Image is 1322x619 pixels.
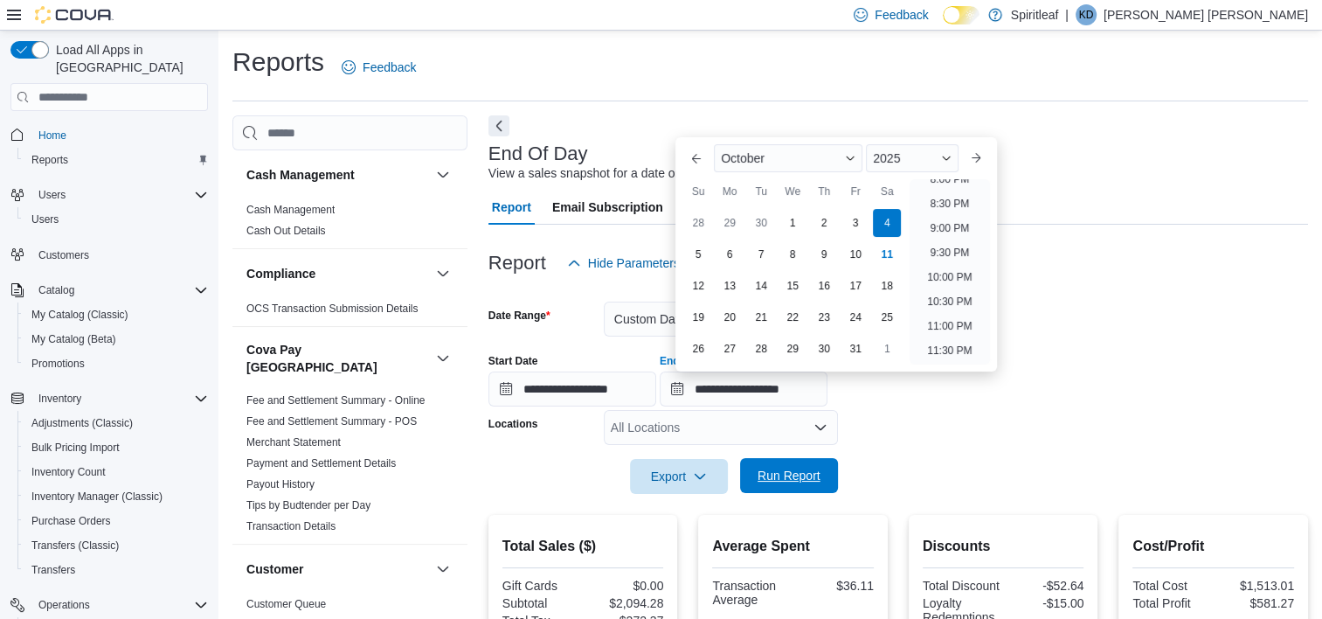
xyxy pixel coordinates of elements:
[684,177,712,205] div: Su
[841,240,869,268] div: day-10
[246,203,335,217] span: Cash Management
[24,413,208,434] span: Adjustments (Classic)
[779,303,806,331] div: day-22
[488,417,538,431] label: Locations
[246,478,315,490] a: Payout History
[38,129,66,143] span: Home
[17,148,215,172] button: Reports
[810,272,838,300] div: day-16
[3,386,215,411] button: Inventory
[1132,579,1209,593] div: Total Cost
[24,329,208,350] span: My Catalog (Beta)
[873,335,901,363] div: day-1
[17,509,215,533] button: Purchase Orders
[1104,4,1308,25] p: [PERSON_NAME] [PERSON_NAME]
[24,535,126,556] a: Transfers (Classic)
[588,254,680,272] span: Hide Parameters
[810,240,838,268] div: day-9
[246,435,341,449] span: Merchant Statement
[24,353,92,374] a: Promotions
[17,435,215,460] button: Bulk Pricing Import
[684,272,712,300] div: day-12
[716,303,744,331] div: day-20
[797,579,874,593] div: $36.11
[488,354,538,368] label: Start Date
[924,218,977,239] li: 9:00 PM
[246,519,336,533] span: Transaction Details
[24,150,208,170] span: Reports
[246,560,429,578] button: Customer
[552,190,663,225] span: Email Subscription
[246,414,417,428] span: Fee and Settlement Summary - POS
[779,272,806,300] div: day-15
[586,596,663,610] div: $2,094.28
[31,280,81,301] button: Catalog
[488,253,546,274] h3: Report
[810,303,838,331] div: day-23
[246,477,315,491] span: Payout History
[923,579,1000,593] div: Total Discount
[31,490,163,504] span: Inventory Manager (Classic)
[49,41,208,76] span: Load All Apps in [GEOGRAPHIC_DATA]
[24,413,140,434] a: Adjustments (Classic)
[38,188,66,202] span: Users
[604,302,838,337] button: Custom Date
[779,209,806,237] div: day-1
[747,272,775,300] div: day-14
[31,416,133,430] span: Adjustments (Classic)
[24,437,208,458] span: Bulk Pricing Import
[246,166,429,184] button: Cash Management
[488,143,588,164] h3: End Of Day
[873,177,901,205] div: Sa
[31,388,208,409] span: Inventory
[24,535,208,556] span: Transfers (Classic)
[246,499,370,511] a: Tips by Budtender per Day
[721,151,765,165] span: October
[1076,4,1097,25] div: Kenneth D L
[1217,579,1294,593] div: $1,513.01
[17,351,215,376] button: Promotions
[1078,4,1093,25] span: KD
[24,353,208,374] span: Promotions
[920,267,979,288] li: 10:00 PM
[779,335,806,363] div: day-29
[3,242,215,268] button: Customers
[246,341,429,376] button: Cova Pay [GEOGRAPHIC_DATA]
[841,303,869,331] div: day-24
[758,467,820,484] span: Run Report
[17,207,215,232] button: Users
[924,193,977,214] li: 8:30 PM
[24,437,127,458] a: Bulk Pricing Import
[363,59,416,76] span: Feedback
[1132,596,1209,610] div: Total Profit
[747,240,775,268] div: day-7
[684,335,712,363] div: day-26
[246,225,326,237] a: Cash Out Details
[716,272,744,300] div: day-13
[3,593,215,617] button: Operations
[433,559,453,580] button: Customer
[841,272,869,300] div: day-17
[813,421,827,435] button: Open list of options
[873,272,901,300] div: day-18
[488,115,509,136] button: Next
[714,144,862,172] div: Button. Open the month selector. October is currently selected.
[810,335,838,363] div: day-30
[810,209,838,237] div: day-2
[246,457,396,469] a: Payment and Settlement Details
[660,372,827,407] input: Press the down key to enter a popover containing a calendar. Press the escape key to close the po...
[875,6,928,24] span: Feedback
[17,533,215,558] button: Transfers (Classic)
[24,560,82,581] a: Transfers
[24,304,135,325] a: My Catalog (Classic)
[246,436,341,449] a: Merchant Statement
[246,302,419,316] span: OCS Transaction Submission Details
[246,265,315,282] h3: Compliance
[1007,579,1083,593] div: -$52.64
[24,486,208,507] span: Inventory Manager (Classic)
[747,209,775,237] div: day-30
[31,123,208,145] span: Home
[38,283,74,297] span: Catalog
[24,560,208,581] span: Transfers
